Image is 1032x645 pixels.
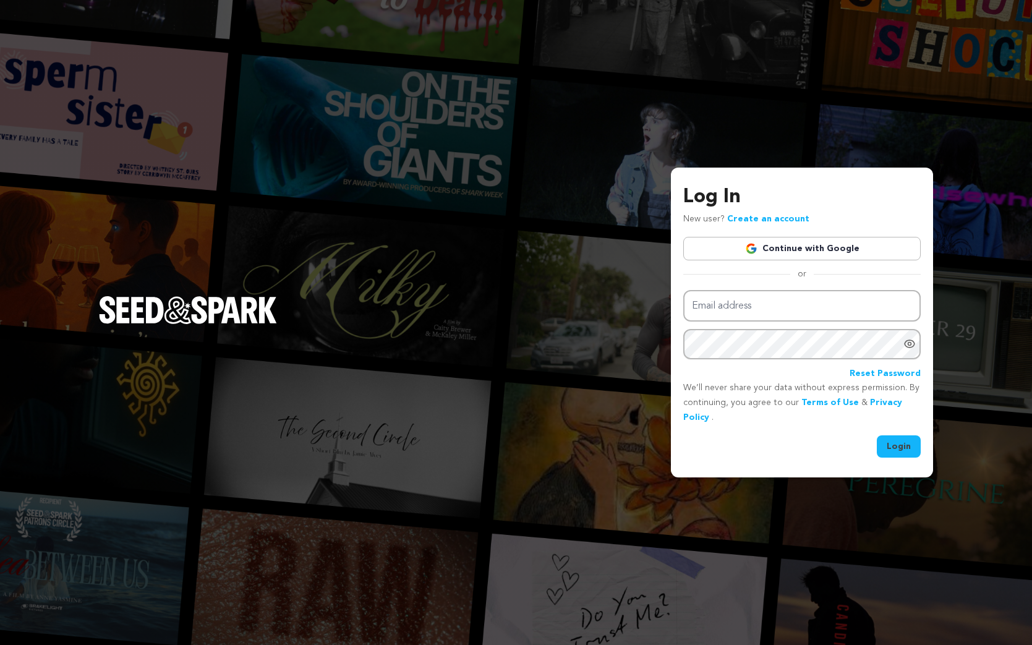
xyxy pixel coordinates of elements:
[683,398,902,422] a: Privacy Policy
[877,435,921,458] button: Login
[683,237,921,260] a: Continue with Google
[745,242,757,255] img: Google logo
[99,296,277,348] a: Seed&Spark Homepage
[850,367,921,382] a: Reset Password
[683,212,809,227] p: New user?
[727,215,809,223] a: Create an account
[683,381,921,425] p: We’ll never share your data without express permission. By continuing, you agree to our & .
[790,268,814,280] span: or
[801,398,859,407] a: Terms of Use
[99,296,277,323] img: Seed&Spark Logo
[683,182,921,212] h3: Log In
[903,338,916,350] a: Show password as plain text. Warning: this will display your password on the screen.
[683,290,921,322] input: Email address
